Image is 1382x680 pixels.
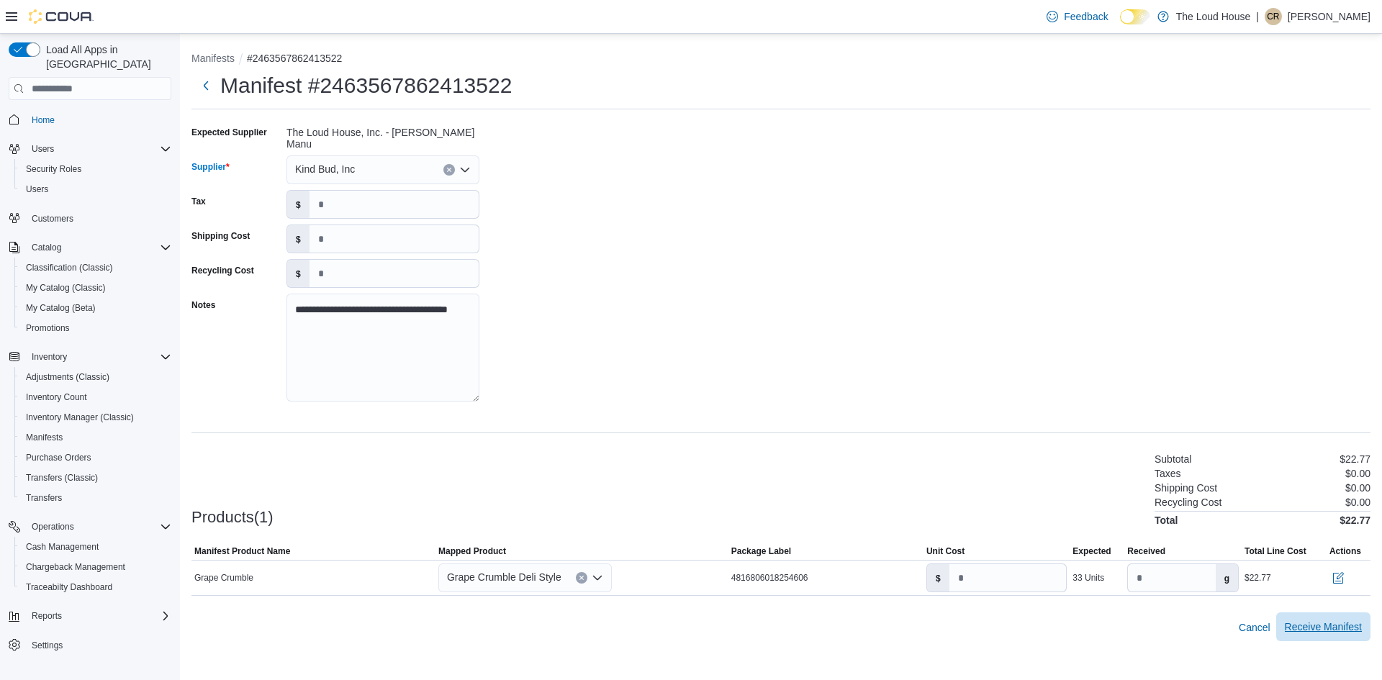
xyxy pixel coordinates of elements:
[26,140,60,158] button: Users
[26,348,171,366] span: Inventory
[20,538,104,556] a: Cash Management
[26,492,62,504] span: Transfers
[194,545,290,557] span: Manifest Product Name
[20,449,171,466] span: Purchase Orders
[26,348,73,366] button: Inventory
[20,319,171,337] span: Promotions
[14,318,177,338] button: Promotions
[26,282,106,294] span: My Catalog (Classic)
[14,159,177,179] button: Security Roles
[20,469,104,486] a: Transfers (Classic)
[20,299,101,317] a: My Catalog (Beta)
[592,572,603,584] button: Open list of options
[191,509,274,526] h3: Products(1)
[191,265,254,276] label: Recycling Cost
[731,545,791,557] span: Package Label
[1155,468,1181,479] h6: Taxes
[26,302,96,314] span: My Catalog (Beta)
[20,319,76,337] a: Promotions
[20,579,118,596] a: Traceabilty Dashboard
[26,183,48,195] span: Users
[1267,8,1279,25] span: CR
[29,9,94,24] img: Cova
[1340,453,1370,465] p: $22.77
[1340,514,1370,526] h4: $22.77
[20,429,68,446] a: Manifests
[459,164,471,176] button: Open list of options
[26,637,68,654] a: Settings
[14,387,177,407] button: Inventory Count
[3,635,177,656] button: Settings
[20,449,97,466] a: Purchase Orders
[1233,613,1276,642] button: Cancel
[1155,497,1221,508] h6: Recycling Cost
[191,51,1370,68] nav: An example of EuiBreadcrumbs
[20,181,171,198] span: Users
[3,139,177,159] button: Users
[191,53,235,64] button: Manifests
[576,572,587,584] button: Clear input
[731,572,808,584] span: 4816806018254606
[20,429,171,446] span: Manifests
[191,161,230,173] label: Supplier
[1345,468,1370,479] p: $0.00
[20,469,171,486] span: Transfers (Classic)
[3,347,177,367] button: Inventory
[927,564,949,591] label: $
[1064,9,1108,24] span: Feedback
[191,127,267,138] label: Expected Supplier
[14,367,177,387] button: Adjustments (Classic)
[26,140,171,158] span: Users
[20,409,140,426] a: Inventory Manager (Classic)
[1265,8,1282,25] div: Chris Richardson
[26,322,70,334] span: Promotions
[26,472,98,484] span: Transfers (Classic)
[14,278,177,298] button: My Catalog (Classic)
[26,452,91,463] span: Purchase Orders
[26,163,81,175] span: Security Roles
[14,537,177,557] button: Cash Management
[20,368,115,386] a: Adjustments (Classic)
[20,489,171,507] span: Transfers
[1256,8,1259,25] p: |
[26,541,99,553] span: Cash Management
[20,181,54,198] a: Users
[32,143,54,155] span: Users
[20,299,171,317] span: My Catalog (Beta)
[26,432,63,443] span: Manifests
[447,568,561,586] span: Grape Crumble Deli Style
[14,258,177,278] button: Classification (Classic)
[1072,545,1111,557] span: Expected
[26,607,68,625] button: Reports
[20,558,171,576] span: Chargeback Management
[1176,8,1251,25] p: The Loud House
[26,371,109,383] span: Adjustments (Classic)
[14,427,177,448] button: Manifests
[1155,482,1217,494] h6: Shipping Cost
[20,558,131,576] a: Chargeback Management
[32,242,61,253] span: Catalog
[1120,9,1150,24] input: Dark Mode
[191,230,250,242] label: Shipping Cost
[1245,572,1271,584] div: $22.77
[438,545,506,557] span: Mapped Product
[14,298,177,318] button: My Catalog (Beta)
[3,237,177,258] button: Catalog
[26,412,134,423] span: Inventory Manager (Classic)
[20,160,87,178] a: Security Roles
[1285,620,1362,634] span: Receive Manifest
[26,607,171,625] span: Reports
[20,579,171,596] span: Traceabilty Dashboard
[1155,453,1191,465] h6: Subtotal
[26,209,171,227] span: Customers
[14,557,177,577] button: Chargeback Management
[26,518,171,535] span: Operations
[287,225,310,253] label: $
[32,213,73,225] span: Customers
[14,179,177,199] button: Users
[247,53,342,64] button: #2463567862413522
[926,545,965,557] span: Unit Cost
[1288,8,1370,25] p: [PERSON_NAME]
[194,572,253,584] span: Grape Crumble
[26,581,112,593] span: Traceabilty Dashboard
